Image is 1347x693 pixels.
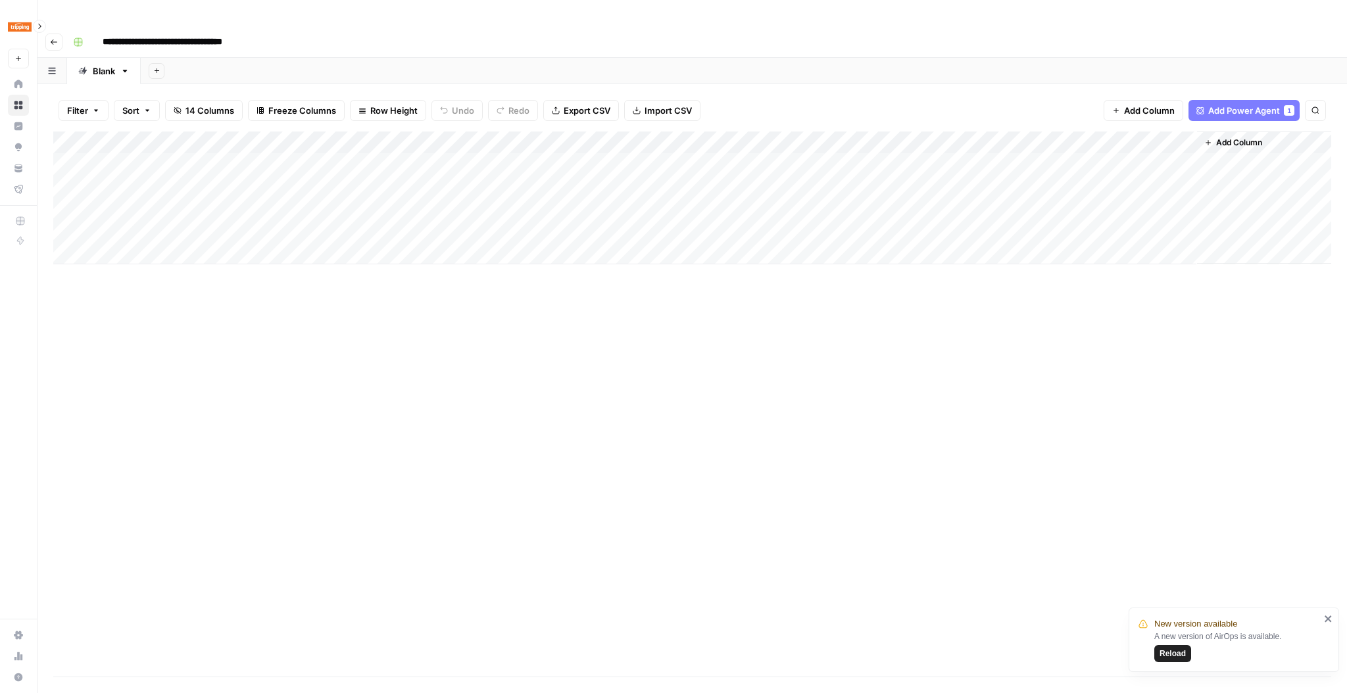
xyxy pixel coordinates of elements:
[624,100,700,121] button: Import CSV
[645,104,692,117] span: Import CSV
[8,74,29,95] a: Home
[1208,104,1280,117] span: Add Power Agent
[8,15,32,39] img: HomeToGo Logo
[1188,100,1300,121] button: Add Power Agent1
[508,104,529,117] span: Redo
[1154,617,1237,631] span: New version available
[1287,105,1291,116] span: 1
[122,104,139,117] span: Sort
[564,104,610,117] span: Export CSV
[8,11,29,43] button: Workspace: HomeToGo
[8,667,29,688] button: Help + Support
[8,646,29,667] a: Usage
[8,95,29,116] a: Browse
[59,100,109,121] button: Filter
[488,100,538,121] button: Redo
[1160,648,1186,659] span: Reload
[350,100,426,121] button: Row Height
[67,104,88,117] span: Filter
[1154,645,1191,662] button: Reload
[248,100,345,121] button: Freeze Columns
[1284,105,1294,116] div: 1
[1124,104,1175,117] span: Add Column
[8,179,29,200] a: Flightpath
[543,100,619,121] button: Export CSV
[1104,100,1183,121] button: Add Column
[1154,631,1320,662] div: A new version of AirOps is available.
[1199,134,1267,151] button: Add Column
[8,116,29,137] a: Insights
[370,104,418,117] span: Row Height
[8,158,29,179] a: Your Data
[268,104,336,117] span: Freeze Columns
[93,64,115,78] div: Blank
[185,104,234,117] span: 14 Columns
[1324,613,1333,624] button: close
[165,100,243,121] button: 14 Columns
[431,100,483,121] button: Undo
[452,104,474,117] span: Undo
[8,625,29,646] a: Settings
[67,58,141,84] a: Blank
[8,137,29,158] a: Opportunities
[114,100,160,121] button: Sort
[1216,137,1262,149] span: Add Column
